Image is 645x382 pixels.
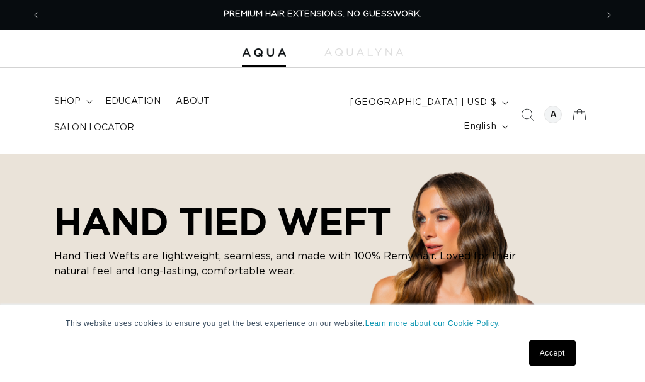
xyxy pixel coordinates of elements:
span: PREMIUM HAIR EXTENSIONS. NO GUESSWORK. [224,10,421,18]
button: English [456,115,513,138]
img: aqualyna.com [324,48,403,56]
span: About [176,96,210,107]
span: English [464,120,496,133]
img: Aqua Hair Extensions [242,48,286,57]
span: Salon Locator [54,122,134,133]
button: Previous announcement [22,3,50,27]
summary: Search [513,101,541,128]
a: Accept [529,340,576,366]
h2: HAND TIED WEFT [54,199,533,244]
a: About [168,88,217,115]
p: This website uses cookies to ensure you get the best experience on our website. [66,318,579,329]
button: [GEOGRAPHIC_DATA] | USD $ [343,91,513,115]
a: Learn more about our Cookie Policy. [365,319,501,328]
a: Education [98,88,168,115]
span: shop [54,96,81,107]
span: [GEOGRAPHIC_DATA] | USD $ [350,96,496,110]
a: Salon Locator [47,115,142,141]
p: Hand Tied Wefts are lightweight, seamless, and made with 100% Remy hair. Loved for their natural ... [54,248,533,278]
summary: shop [47,88,98,115]
button: Next announcement [595,3,623,27]
span: Education [105,96,161,107]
